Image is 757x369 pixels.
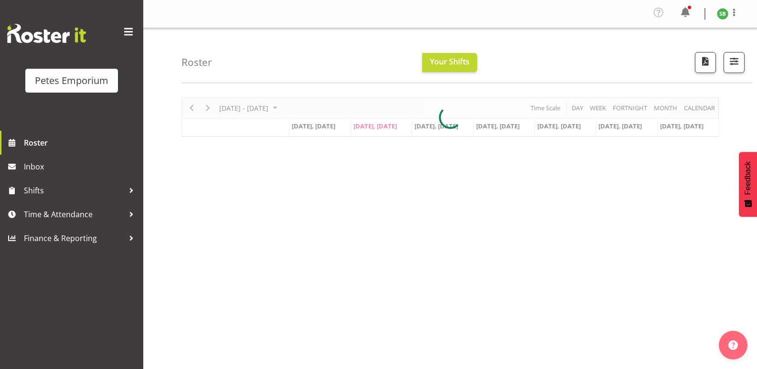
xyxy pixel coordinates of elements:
span: Your Shifts [430,56,469,67]
button: Your Shifts [422,53,477,72]
img: Rosterit website logo [7,24,86,43]
h4: Roster [181,57,212,68]
span: Roster [24,136,139,150]
span: Inbox [24,159,139,174]
img: stephanie-burden9828.jpg [717,8,728,20]
span: Feedback [744,161,752,195]
div: Petes Emporium [35,74,108,88]
span: Shifts [24,183,124,198]
span: Finance & Reporting [24,231,124,245]
button: Filter Shifts [724,52,745,73]
img: help-xxl-2.png [728,340,738,350]
button: Download a PDF of the roster according to the set date range. [695,52,716,73]
button: Feedback - Show survey [739,152,757,217]
span: Time & Attendance [24,207,124,221]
